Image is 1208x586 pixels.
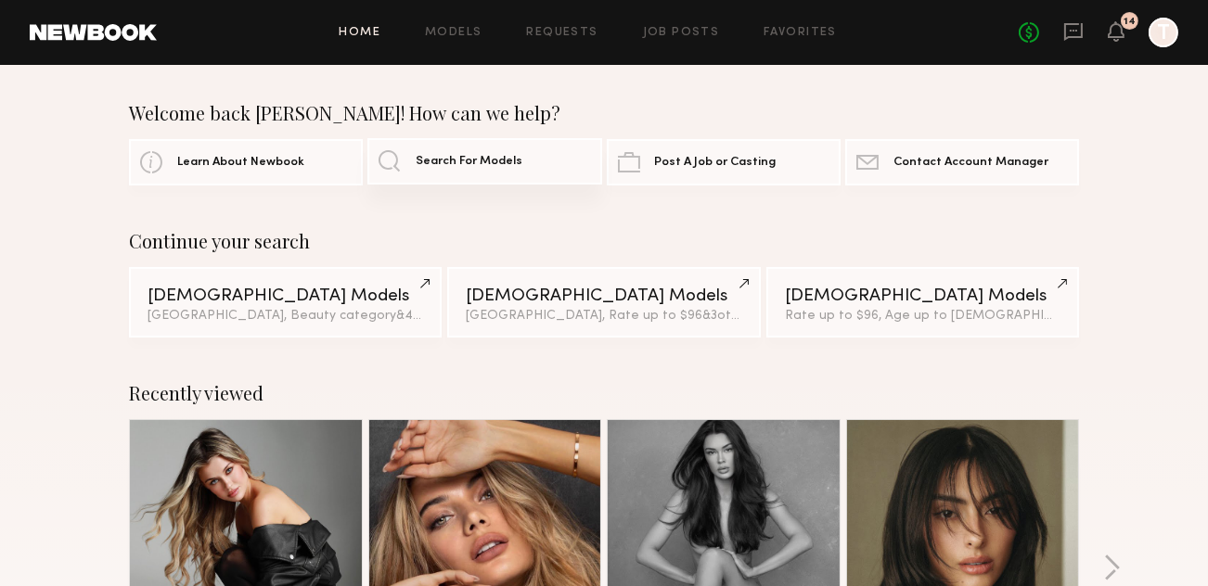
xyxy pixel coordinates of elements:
[425,27,482,39] a: Models
[893,157,1048,169] span: Contact Account Manager
[129,139,363,185] a: Learn About Newbook
[148,287,423,305] div: [DEMOGRAPHIC_DATA] Models
[416,156,522,168] span: Search For Models
[396,310,486,322] span: & 4 other filter s
[527,27,598,39] a: Requests
[643,27,720,39] a: Job Posts
[148,310,423,323] div: [GEOGRAPHIC_DATA], Beauty category
[607,139,841,185] a: Post A Job or Casting
[177,157,304,169] span: Learn About Newbook
[1149,18,1178,47] a: T
[785,287,1060,305] div: [DEMOGRAPHIC_DATA] Models
[766,267,1079,338] a: [DEMOGRAPHIC_DATA] ModelsRate up to $96, Age up to [DEMOGRAPHIC_DATA].
[447,267,760,338] a: [DEMOGRAPHIC_DATA] Models[GEOGRAPHIC_DATA], Rate up to $96&3other filters
[466,310,741,323] div: [GEOGRAPHIC_DATA], Rate up to $96
[764,27,837,39] a: Favorites
[129,230,1079,252] div: Continue your search
[845,139,1079,185] a: Contact Account Manager
[466,287,741,305] div: [DEMOGRAPHIC_DATA] Models
[785,310,1060,323] div: Rate up to $96, Age up to [DEMOGRAPHIC_DATA].
[367,138,601,185] a: Search For Models
[129,267,442,338] a: [DEMOGRAPHIC_DATA] Models[GEOGRAPHIC_DATA], Beauty category&4other filters
[129,382,1079,404] div: Recently viewed
[1124,17,1136,27] div: 14
[340,27,381,39] a: Home
[129,102,1079,124] div: Welcome back [PERSON_NAME]! How can we help?
[702,310,790,322] span: & 3 other filter s
[655,157,777,169] span: Post A Job or Casting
